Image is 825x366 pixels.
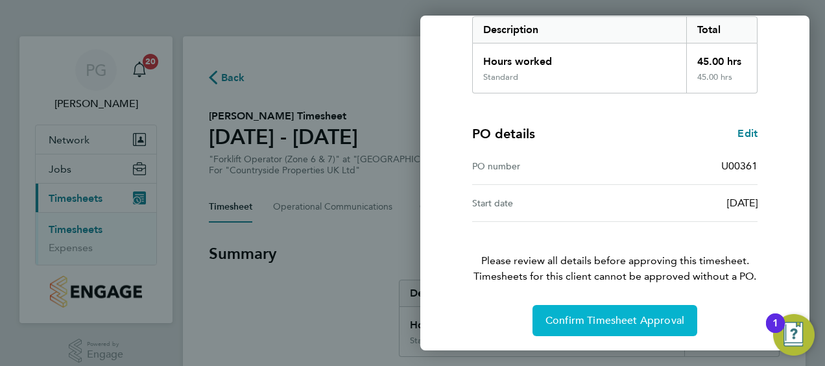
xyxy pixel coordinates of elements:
div: 1 [772,323,778,340]
div: [DATE] [615,195,758,211]
span: Confirm Timesheet Approval [545,314,684,327]
span: Edit [737,127,758,140]
button: Open Resource Center, 1 new notification [773,314,815,356]
div: 45.00 hrs [686,72,758,93]
div: 45.00 hrs [686,43,758,72]
button: Confirm Timesheet Approval [532,305,697,336]
div: Start date [472,195,615,211]
div: Description [473,17,686,43]
a: Edit [737,126,758,141]
span: U00361 [721,160,758,172]
div: PO number [472,158,615,174]
p: Please review all details before approving this timesheet. [457,222,773,284]
span: Timesheets for this client cannot be approved without a PO. [457,269,773,284]
h4: PO details [472,125,535,143]
div: Summary of 22 - 28 Sep 2025 [472,16,758,93]
div: Total [686,17,758,43]
div: Hours worked [473,43,686,72]
div: Standard [483,72,518,82]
